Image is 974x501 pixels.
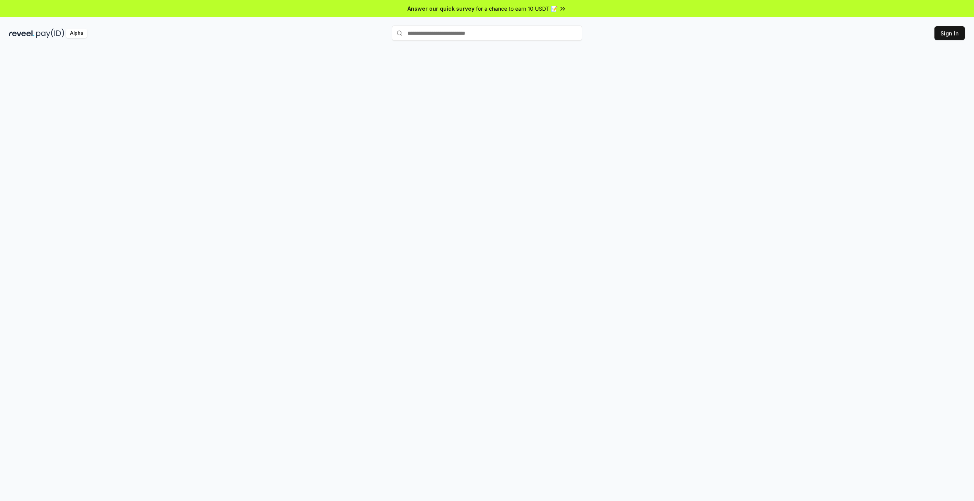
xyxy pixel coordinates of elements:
span: for a chance to earn 10 USDT 📝 [476,5,557,13]
img: pay_id [36,29,64,38]
button: Sign In [934,26,965,40]
span: Answer our quick survey [407,5,474,13]
img: reveel_dark [9,29,35,38]
div: Alpha [66,29,87,38]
